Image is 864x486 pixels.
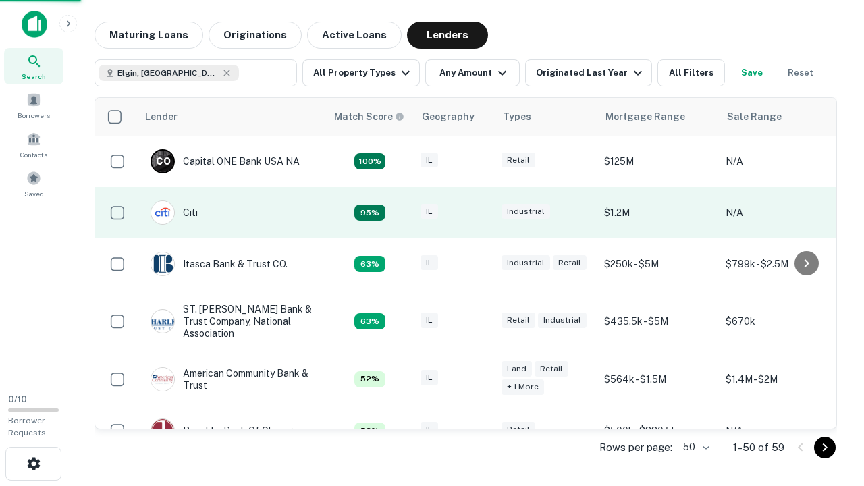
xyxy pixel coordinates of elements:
[421,153,438,168] div: IL
[599,439,672,456] p: Rows per page:
[719,136,840,187] td: N/A
[597,238,719,290] td: $250k - $5M
[151,418,298,443] div: Republic Bank Of Chicago
[151,303,313,340] div: ST. [PERSON_NAME] Bank & Trust Company, National Association
[502,313,535,328] div: Retail
[727,109,782,125] div: Sale Range
[414,98,495,136] th: Geography
[719,187,840,238] td: N/A
[605,109,685,125] div: Mortgage Range
[326,98,414,136] th: Capitalize uses an advanced AI algorithm to match your search with the best lender. The match sco...
[307,22,402,49] button: Active Loans
[597,354,719,405] td: $564k - $1.5M
[151,149,300,173] div: Capital ONE Bank USA NA
[421,204,438,219] div: IL
[536,65,646,81] div: Originated Last Year
[719,238,840,290] td: $799k - $2.5M
[156,155,170,169] p: C O
[421,422,438,437] div: IL
[730,59,774,86] button: Save your search to get updates of matches that match your search criteria.
[209,22,302,49] button: Originations
[151,200,198,225] div: Citi
[553,255,587,271] div: Retail
[4,165,63,202] a: Saved
[422,109,475,125] div: Geography
[334,109,402,124] h6: Match Score
[354,313,385,329] div: Capitalize uses an advanced AI algorithm to match your search with the best lender. The match sco...
[719,290,840,354] td: $670k
[354,371,385,387] div: Capitalize uses an advanced AI algorithm to match your search with the best lender. The match sco...
[733,439,784,456] p: 1–50 of 59
[18,110,50,121] span: Borrowers
[597,136,719,187] td: $125M
[779,59,822,86] button: Reset
[22,71,46,82] span: Search
[421,255,438,271] div: IL
[151,201,174,224] img: picture
[8,394,27,404] span: 0 / 10
[719,98,840,136] th: Sale Range
[538,313,587,328] div: Industrial
[137,98,326,136] th: Lender
[407,22,488,49] button: Lenders
[24,188,44,199] span: Saved
[354,205,385,221] div: Capitalize uses an advanced AI algorithm to match your search with the best lender. The match sco...
[22,11,47,38] img: capitalize-icon.png
[535,361,568,377] div: Retail
[502,379,544,395] div: + 1 more
[796,378,864,443] iframe: Chat Widget
[4,87,63,124] a: Borrowers
[354,423,385,439] div: Capitalize uses an advanced AI algorithm to match your search with the best lender. The match sco...
[20,149,47,160] span: Contacts
[421,313,438,328] div: IL
[145,109,178,125] div: Lender
[117,67,219,79] span: Elgin, [GEOGRAPHIC_DATA], [GEOGRAPHIC_DATA]
[719,354,840,405] td: $1.4M - $2M
[503,109,531,125] div: Types
[151,367,313,391] div: American Community Bank & Trust
[719,405,840,456] td: N/A
[354,153,385,169] div: Capitalize uses an advanced AI algorithm to match your search with the best lender. The match sco...
[94,22,203,49] button: Maturing Loans
[425,59,520,86] button: Any Amount
[8,416,46,437] span: Borrower Requests
[354,256,385,272] div: Capitalize uses an advanced AI algorithm to match your search with the best lender. The match sco...
[151,368,174,391] img: picture
[502,422,535,437] div: Retail
[421,370,438,385] div: IL
[4,48,63,84] a: Search
[502,361,532,377] div: Land
[302,59,420,86] button: All Property Types
[502,255,550,271] div: Industrial
[334,109,404,124] div: Capitalize uses an advanced AI algorithm to match your search with the best lender. The match sco...
[151,310,174,333] img: picture
[525,59,652,86] button: Originated Last Year
[502,204,550,219] div: Industrial
[4,126,63,163] a: Contacts
[597,405,719,456] td: $500k - $880.5k
[678,437,711,457] div: 50
[597,290,719,354] td: $435.5k - $5M
[814,437,836,458] button: Go to next page
[151,419,174,442] img: picture
[597,187,719,238] td: $1.2M
[502,153,535,168] div: Retail
[597,98,719,136] th: Mortgage Range
[151,252,174,275] img: picture
[495,98,597,136] th: Types
[657,59,725,86] button: All Filters
[151,252,288,276] div: Itasca Bank & Trust CO.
